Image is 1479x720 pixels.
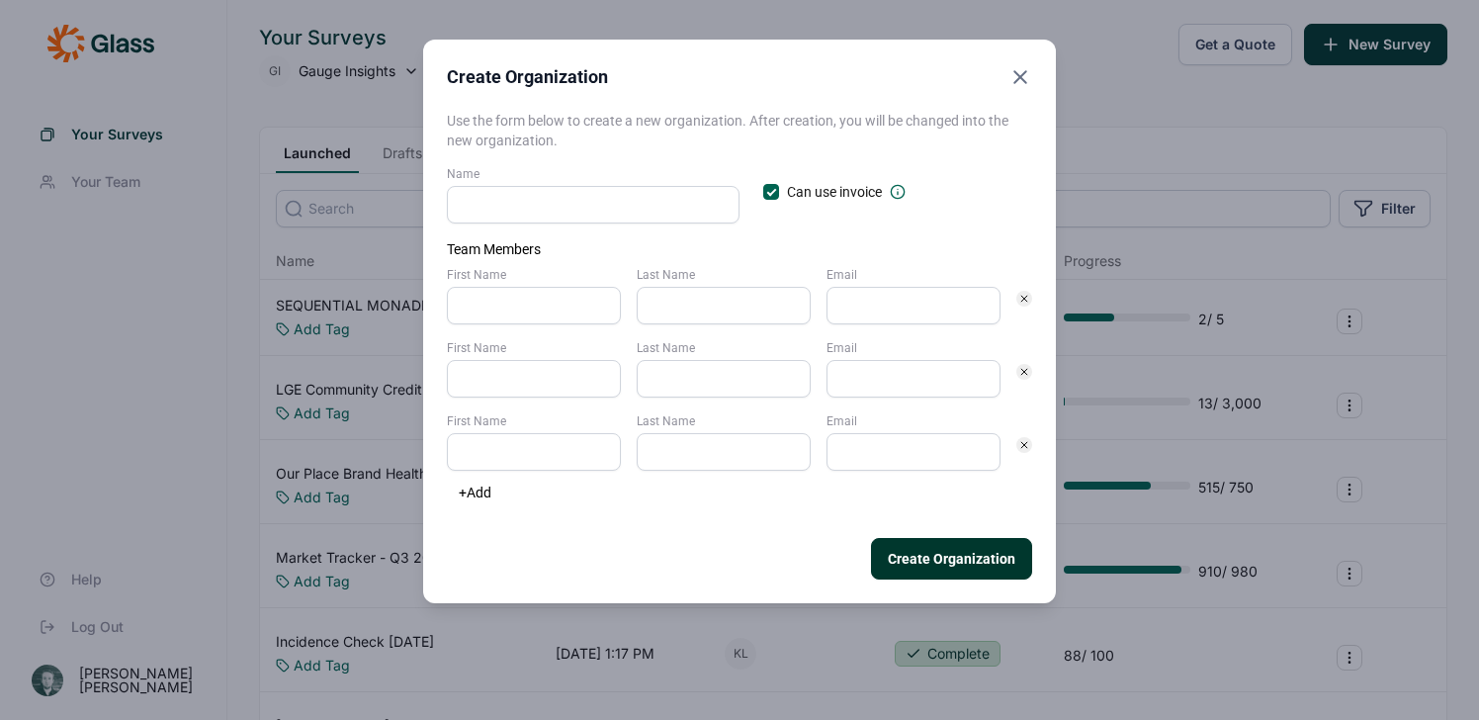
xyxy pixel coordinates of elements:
[1016,291,1032,307] div: Remove
[447,239,1032,259] h3: Team Members
[826,413,1000,429] label: Email
[447,111,1032,150] p: Use the form below to create a new organization. After creation, you will be changed into the new...
[1016,364,1032,380] div: Remove
[787,182,882,202] span: Can use invoice
[826,340,1000,356] label: Email
[447,166,739,182] label: Name
[637,340,811,356] label: Last Name
[447,340,621,356] label: First Name
[447,63,608,91] h2: Create Organization
[447,413,621,429] label: First Name
[447,479,503,506] button: +Add
[871,538,1032,580] button: Create Organization
[1016,437,1032,453] div: Remove
[1008,63,1032,91] button: Close
[637,413,811,429] label: Last Name
[637,267,811,283] label: Last Name
[826,267,1000,283] label: Email
[447,267,621,283] label: First Name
